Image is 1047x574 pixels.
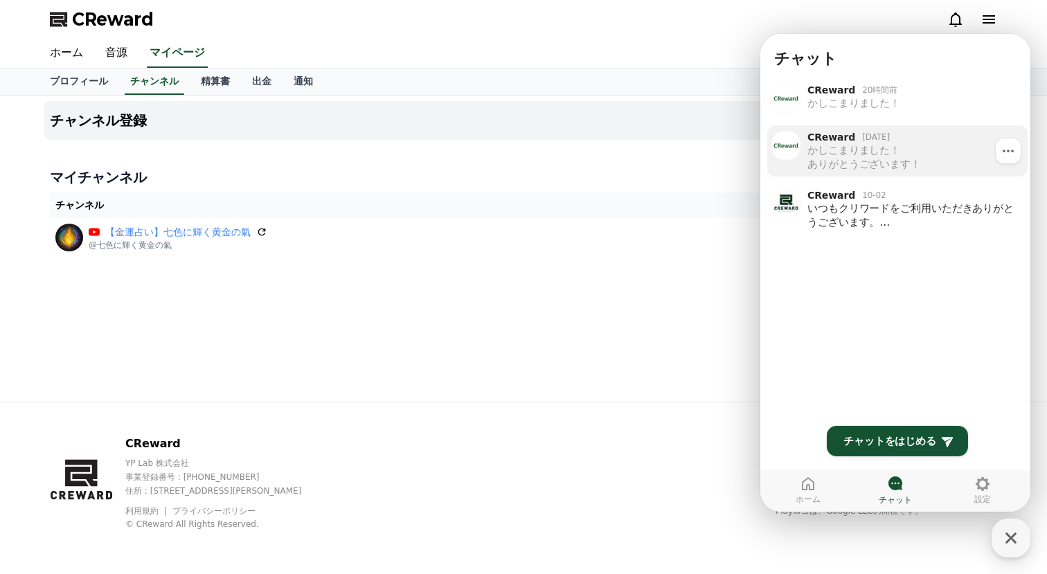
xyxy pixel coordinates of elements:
[50,8,154,30] a: CReward
[725,192,817,218] th: 承認
[125,485,325,496] p: 住所 : [STREET_ADDRESS][PERSON_NAME]
[44,101,1003,140] button: チャンネル登録
[50,168,997,187] h4: マイチャンネル
[50,192,725,218] th: チャンネル
[89,240,267,251] p: @七色に輝く黄金の氣
[147,39,208,68] a: マイページ
[39,39,94,68] a: ホーム
[39,69,119,95] a: プロフィール
[55,224,83,251] img: 【金運占い】七色に輝く黄金の氣
[731,231,812,245] p: -
[172,506,256,516] a: プライバシーポリシー
[105,225,251,240] a: 【金運占い】七色に輝く黄金の氣
[125,506,169,516] a: 利用規約
[94,39,138,68] a: 音源
[190,69,241,95] a: 精算書
[125,69,184,95] a: チャンネル
[125,458,325,469] p: YP Lab 株式会社
[50,113,147,128] h4: チャンネル登録
[72,8,154,30] span: CReward
[125,519,325,530] p: © CReward All Rights Reserved.
[241,69,283,95] a: 出金
[125,436,325,452] p: CReward
[283,69,324,95] a: 通知
[125,472,325,483] p: 事業登録番号 : [PHONE_NUMBER]
[760,34,1030,512] iframe: Channel chat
